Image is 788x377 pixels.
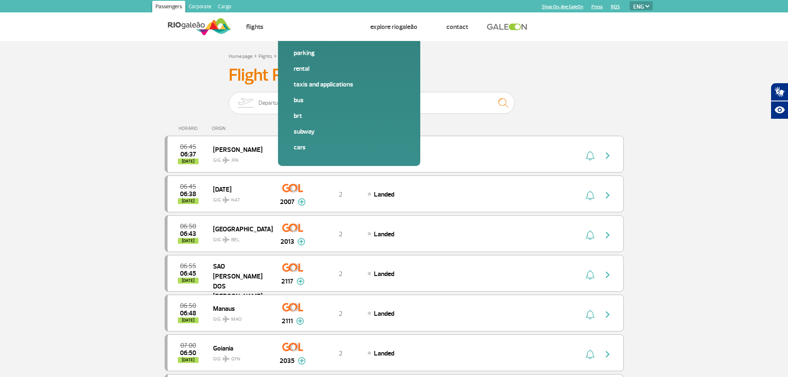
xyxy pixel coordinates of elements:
img: seta-direita-painel-voo.svg [603,151,613,161]
img: sino-painel-voo.svg [586,349,594,359]
span: [DATE] [178,198,199,204]
a: Shop On-line GaleOn [542,4,583,10]
span: 2 [339,349,343,358]
img: seta-direita-painel-voo.svg [603,270,613,280]
span: 2025-09-27 06:37:13 [180,151,196,157]
img: seta-direita-painel-voo.svg [603,190,613,200]
span: 2 [339,190,343,199]
span: GIG [213,311,266,323]
img: seta-direita-painel-voo.svg [603,349,613,359]
span: 2111 [282,316,293,326]
input: Flight, city or airline [349,92,515,114]
span: [GEOGRAPHIC_DATA] [213,223,266,234]
span: GIG [213,232,266,244]
span: 2035 [280,356,295,366]
img: destiny_airplane.svg [223,316,230,322]
img: destiny_airplane.svg [223,197,230,203]
img: seta-direita-painel-voo.svg [603,310,613,319]
span: SAO [PERSON_NAME] DOS [PERSON_NAME] [213,261,266,301]
span: 2025-09-27 06:50:36 [180,350,196,356]
span: Landed [374,310,394,318]
a: Cars [294,143,405,152]
img: sino-painel-voo.svg [586,310,594,319]
span: 2025-09-27 07:00:00 [180,343,196,348]
a: Cargo [215,1,235,14]
span: GIG [213,152,266,164]
span: 2025-09-27 06:48:11 [180,310,196,316]
span: BEL [231,236,240,244]
a: Explore RIOgaleão [370,23,417,31]
button: Abrir tradutor de língua de sinais. [771,83,788,101]
span: 2025-09-27 06:43:29 [180,231,196,237]
img: seta-direita-painel-voo.svg [603,230,613,240]
a: Parking [294,48,405,58]
span: [PERSON_NAME] [213,144,266,155]
span: Manaus [213,303,266,314]
span: [DATE] [178,238,199,244]
img: sino-painel-voo.svg [586,270,594,280]
span: GIG [213,351,266,363]
a: How to get and go [292,23,341,31]
span: JPA [231,157,239,164]
img: sino-painel-voo.svg [586,190,594,200]
img: mais-info-painel-voo.svg [296,317,304,325]
h3: Flight Panel [229,65,560,86]
span: 2025-09-27 06:45:00 [180,144,196,150]
span: [DATE] [178,158,199,164]
span: 2025-09-27 06:38:52 [180,191,196,197]
a: BRT [294,111,405,120]
span: Landed [374,230,394,238]
img: slider-embarque [232,92,259,114]
a: RQS [611,4,620,10]
a: > [254,51,257,60]
span: 2117 [281,276,293,286]
span: GYN [231,355,240,363]
img: sino-painel-voo.svg [586,151,594,161]
a: Press [592,4,603,10]
img: destiny_airplane.svg [223,157,230,163]
img: mais-info-painel-voo.svg [297,238,305,245]
span: 2 [339,270,343,278]
span: GIG [213,192,266,204]
span: [DATE] [178,317,199,323]
div: Plugin de acessibilidade da Hand Talk. [771,83,788,119]
img: mais-info-painel-voo.svg [298,198,306,206]
span: Landed [374,190,394,199]
div: AIRLINE [272,126,314,131]
span: 2007 [280,197,295,207]
span: 2025-09-27 06:50:00 [180,223,196,229]
a: > [274,51,277,60]
span: Departures [259,92,285,114]
span: 2013 [280,237,294,247]
span: Goiania [213,343,266,353]
span: 2025-09-27 06:45:52 [180,271,196,276]
a: Corporate [185,1,215,14]
img: destiny_airplane.svg [223,236,230,243]
a: Flights [246,23,263,31]
img: mais-info-painel-voo.svg [298,357,306,365]
span: NAT [231,197,240,204]
a: Subway [294,127,405,136]
span: [DATE] [178,278,199,283]
span: 2025-09-27 06:55:00 [180,263,196,269]
span: Landed [374,270,394,278]
a: Flights [259,53,272,60]
img: sino-painel-voo.svg [586,230,594,240]
img: mais-info-painel-voo.svg [297,278,304,285]
div: HORÁRIO [167,126,212,131]
a: Bus [294,96,405,105]
span: 2 [339,230,343,238]
span: 2 [339,310,343,318]
a: Rental [294,64,405,73]
a: Contact [446,23,468,31]
a: Home page [229,53,252,60]
a: Taxis and applications [294,80,405,89]
span: 2025-09-27 06:45:00 [180,184,196,190]
span: [DATE] [178,357,199,363]
span: Landed [374,349,394,358]
span: MAO [231,316,242,323]
img: destiny_airplane.svg [223,355,230,362]
span: 2025-09-27 06:50:00 [180,303,196,309]
div: ORIGIN [212,126,272,131]
button: Abrir recursos assistivos. [771,101,788,119]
